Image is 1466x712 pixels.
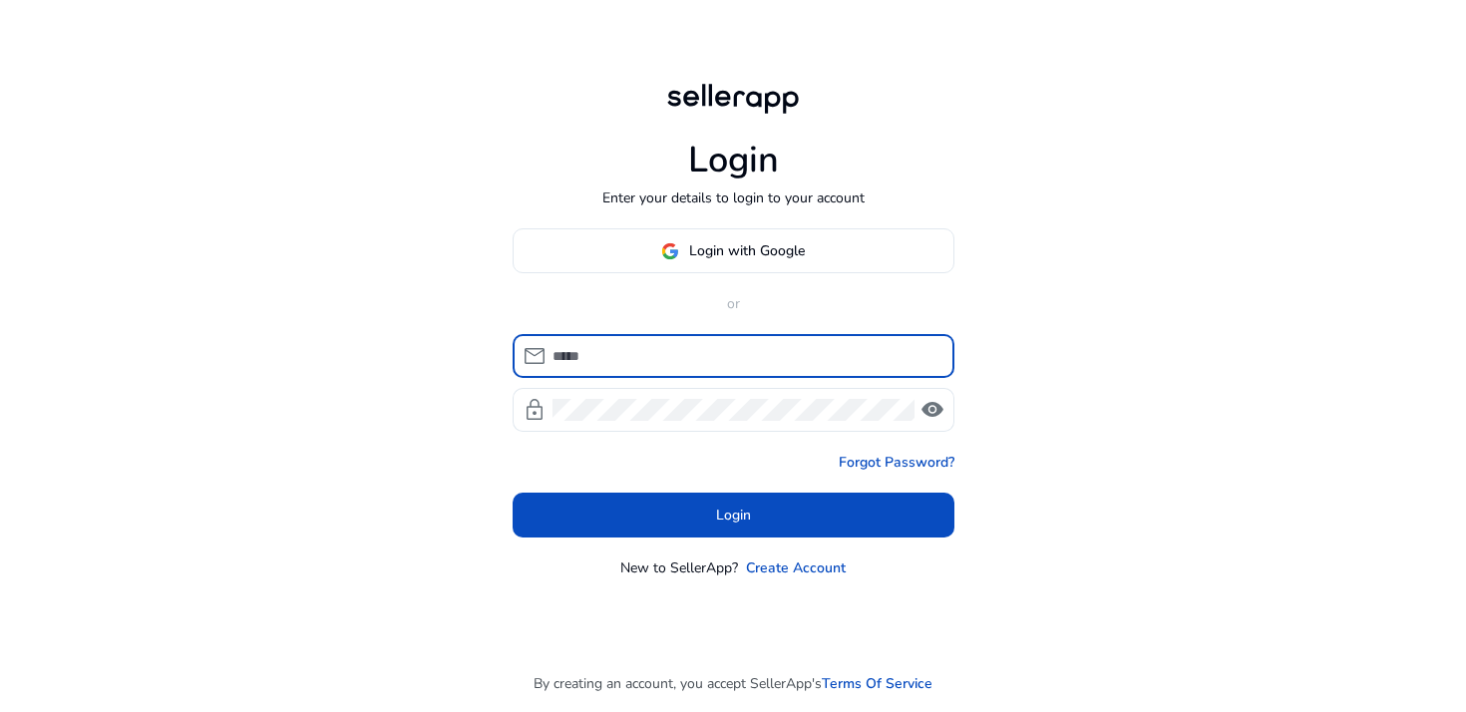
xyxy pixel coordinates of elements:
span: Login [716,505,751,526]
button: Login [513,493,954,537]
a: Create Account [746,557,846,578]
h1: Login [688,139,779,181]
button: Login with Google [513,228,954,273]
span: visibility [920,398,944,422]
img: google-logo.svg [661,242,679,260]
p: New to SellerApp? [620,557,738,578]
span: Login with Google [689,240,805,261]
span: lock [523,398,547,422]
span: mail [523,344,547,368]
a: Terms Of Service [822,673,932,694]
p: Enter your details to login to your account [602,187,865,208]
a: Forgot Password? [839,452,954,473]
p: or [513,293,954,314]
